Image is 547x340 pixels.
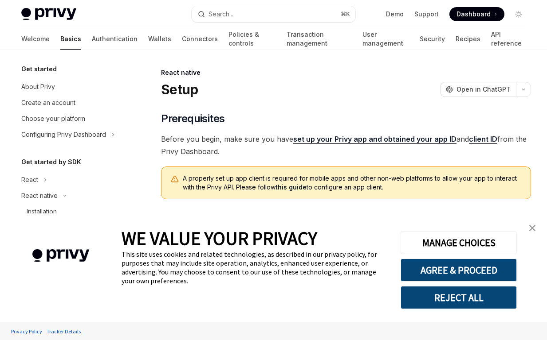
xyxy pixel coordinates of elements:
[122,227,317,250] span: WE VALUE YOUR PRIVACY
[183,174,522,192] span: A properly set up app client is required for mobile apps and other non-web platforms to allow you...
[170,175,179,184] svg: Warning
[275,183,307,191] a: this guide
[228,28,276,50] a: Policies & controls
[362,28,409,50] a: User management
[21,8,76,20] img: light logo
[21,81,55,92] div: About Privy
[27,206,57,217] div: Installation
[293,135,456,144] a: set up your Privy app and obtained your app ID
[414,10,439,19] a: Support
[401,259,517,282] button: AGREE & PROCEED
[449,7,504,21] a: Dashboard
[440,82,516,97] button: Open in ChatGPT
[92,28,138,50] a: Authentication
[161,68,531,77] div: React native
[523,219,541,237] a: close banner
[21,190,58,201] div: React native
[182,28,218,50] a: Connectors
[401,231,517,254] button: MANAGE CHOICES
[21,174,38,185] div: React
[456,10,491,19] span: Dashboard
[148,28,171,50] a: Wallets
[456,28,480,50] a: Recipes
[456,85,511,94] span: Open in ChatGPT
[14,95,128,111] a: Create an account
[122,250,387,285] div: This site uses cookies and related technologies, as described in our privacy policy, for purposes...
[13,236,108,275] img: company logo
[512,7,526,21] button: Toggle dark mode
[469,135,497,144] a: client ID
[21,129,106,140] div: Configuring Privy Dashboard
[14,111,128,127] a: Choose your platform
[9,324,44,339] a: Privacy Policy
[192,6,355,22] button: Search...⌘K
[529,225,535,231] img: close banner
[420,28,445,50] a: Security
[341,11,350,18] span: ⌘ K
[401,286,517,309] button: REJECT ALL
[21,64,57,74] h5: Get started
[60,28,81,50] a: Basics
[491,28,526,50] a: API reference
[161,81,198,97] h1: Setup
[161,112,224,126] span: Prerequisites
[21,28,50,50] a: Welcome
[209,9,233,19] div: Search...
[21,157,81,167] h5: Get started by SDK
[21,97,75,108] div: Create an account
[44,324,83,339] a: Tracker Details
[14,204,128,220] a: Installation
[14,79,128,95] a: About Privy
[21,113,85,124] div: Choose your platform
[161,133,531,158] span: Before you begin, make sure you have and from the Privy Dashboard.
[287,28,352,50] a: Transaction management
[386,10,404,19] a: Demo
